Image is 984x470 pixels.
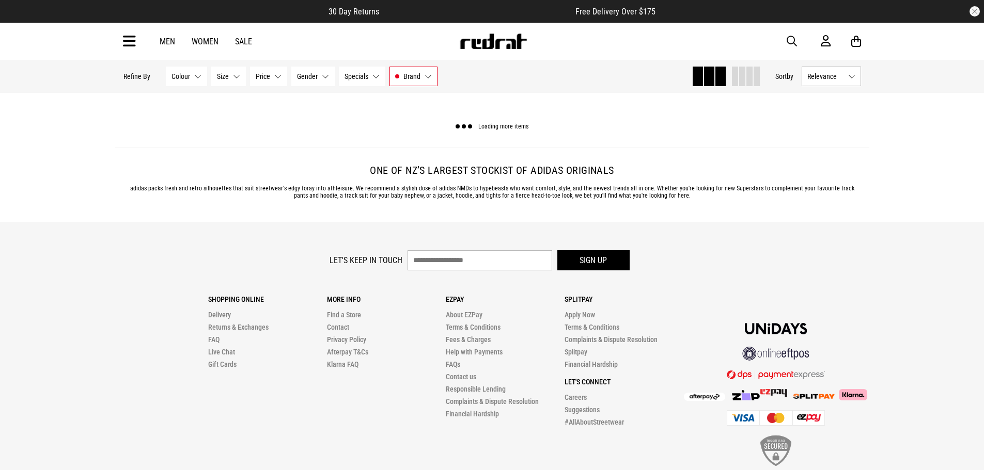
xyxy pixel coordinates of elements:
[211,67,246,86] button: Size
[291,67,335,86] button: Gender
[446,295,565,303] p: Ezpay
[565,406,600,414] a: Suggestions
[565,378,683,386] p: Let's Connect
[557,250,630,270] button: Sign up
[400,6,555,17] iframe: Customer reviews powered by Trustpilot
[446,397,539,406] a: Complaints & Dispute Resolution
[327,360,358,368] a: Klarna FAQ
[208,323,269,331] a: Returns & Exchanges
[565,323,619,331] a: Terms & Conditions
[742,347,809,361] img: online eftpos
[166,67,207,86] button: Colour
[565,418,624,426] a: #AllAboutStreetwear
[727,410,825,426] img: Cards
[446,323,501,331] a: Terms & Conditions
[478,123,528,131] span: Loading more items
[250,67,287,86] button: Price
[345,72,368,80] span: Specials
[565,295,683,303] p: Splitpay
[123,72,150,80] p: Refine By
[327,348,368,356] a: Afterpay T&Cs
[802,67,861,86] button: Relevance
[727,370,825,379] img: DPS
[731,390,760,400] img: Zip
[171,72,190,80] span: Colour
[807,72,844,80] span: Relevance
[339,67,385,86] button: Specials
[208,335,220,344] a: FAQ
[760,435,791,466] img: SSL
[760,389,787,397] img: Splitpay
[459,34,527,49] img: Redrat logo
[389,67,438,86] button: Brand
[217,72,229,80] span: Size
[684,393,725,401] img: Afterpay
[327,335,366,344] a: Privacy Policy
[787,72,793,80] span: by
[8,4,39,35] button: Open LiveChat chat widget
[565,311,595,319] a: Apply Now
[329,7,379,17] span: 30 Day Returns
[446,335,491,344] a: Fees & Charges
[775,70,793,83] button: Sortby
[235,37,252,46] a: Sale
[575,7,655,17] span: Free Delivery Over $175
[208,348,235,356] a: Live Chat
[565,348,587,356] a: Splitpay
[446,410,499,418] a: Financial Hardship
[835,389,867,400] img: Klarna
[123,164,861,176] h2: One of NZ’s largest stockist of adidas Originals
[446,385,506,393] a: Responsible Lending
[256,72,270,80] span: Price
[160,37,175,46] a: Men
[330,255,402,265] label: Let's keep in touch
[745,323,807,334] img: Unidays
[565,360,618,368] a: Financial Hardship
[446,311,482,319] a: About EZPay
[123,185,861,199] p: adidas packs fresh and retro silhouettes that suit streetwear's edgy foray into athleisure. We re...
[208,360,237,368] a: Gift Cards
[446,348,503,356] a: Help with Payments
[446,360,460,368] a: FAQs
[208,295,327,303] p: Shopping Online
[208,311,231,319] a: Delivery
[327,323,349,331] a: Contact
[297,72,318,80] span: Gender
[327,311,361,319] a: Find a Store
[327,295,446,303] p: More Info
[446,372,476,381] a: Contact us
[793,394,835,399] img: Splitpay
[403,72,420,80] span: Brand
[565,335,658,344] a: Complaints & Dispute Resolution
[565,393,587,401] a: Careers
[192,37,218,46] a: Women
